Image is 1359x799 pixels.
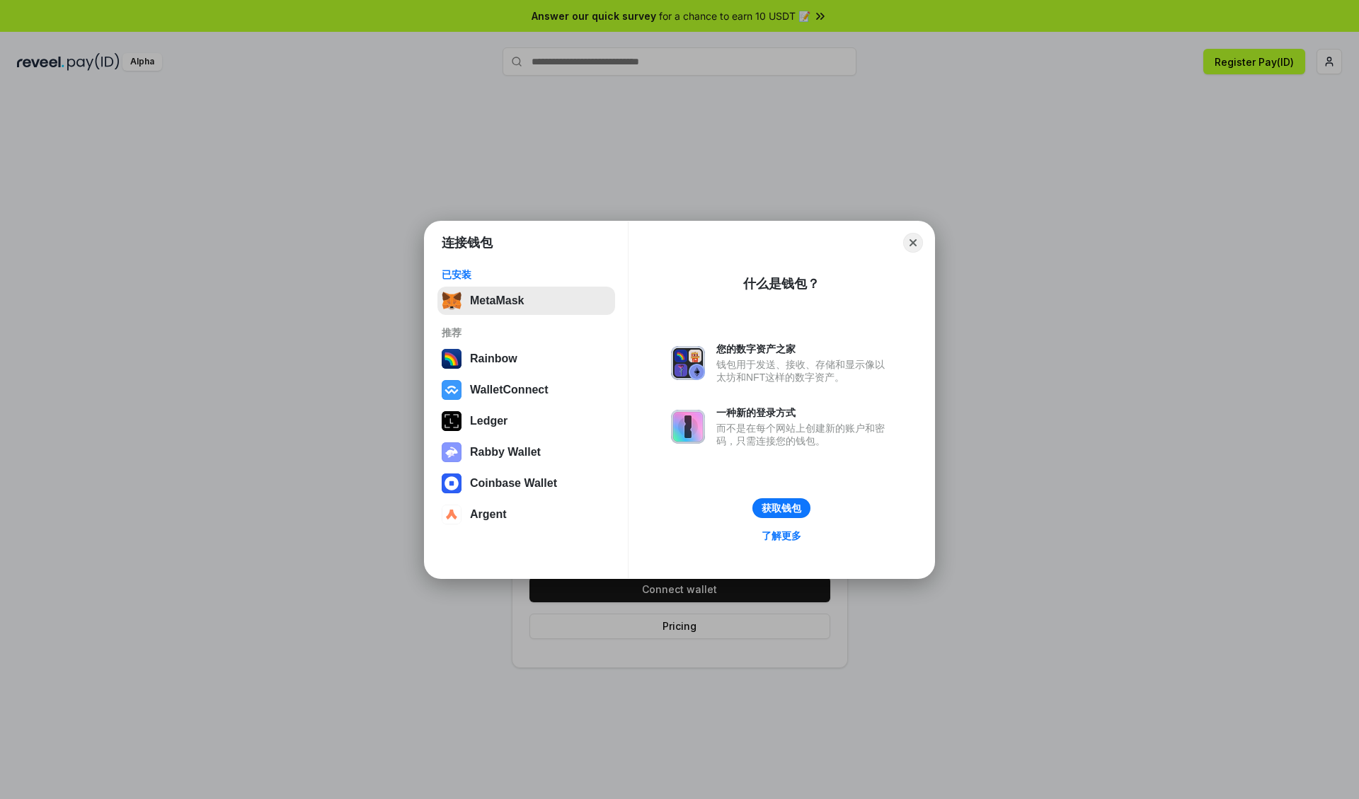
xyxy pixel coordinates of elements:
[442,268,611,281] div: 已安装
[716,343,892,355] div: 您的数字资产之家
[437,287,615,315] button: MetaMask
[442,473,461,493] img: svg+xml,%3Csvg%20width%3D%2228%22%20height%3D%2228%22%20viewBox%3D%220%200%2028%2028%22%20fill%3D...
[762,502,801,515] div: 获取钱包
[716,358,892,384] div: 钱包用于发送、接收、存储和显示像以太坊和NFT这样的数字资产。
[442,442,461,462] img: svg+xml,%3Csvg%20xmlns%3D%22http%3A%2F%2Fwww.w3.org%2F2000%2Fsvg%22%20fill%3D%22none%22%20viewBox...
[442,326,611,339] div: 推荐
[470,446,541,459] div: Rabby Wallet
[716,406,892,419] div: 一种新的登录方式
[470,508,507,521] div: Argent
[716,422,892,447] div: 而不是在每个网站上创建新的账户和密码，只需连接您的钱包。
[470,294,524,307] div: MetaMask
[470,415,508,427] div: Ledger
[762,529,801,542] div: 了解更多
[437,438,615,466] button: Rabby Wallet
[442,380,461,400] img: svg+xml,%3Csvg%20width%3D%2228%22%20height%3D%2228%22%20viewBox%3D%220%200%2028%2028%22%20fill%3D...
[470,477,557,490] div: Coinbase Wallet
[752,498,810,518] button: 获取钱包
[442,234,493,251] h1: 连接钱包
[442,505,461,524] img: svg+xml,%3Csvg%20width%3D%2228%22%20height%3D%2228%22%20viewBox%3D%220%200%2028%2028%22%20fill%3D...
[437,376,615,404] button: WalletConnect
[442,411,461,431] img: svg+xml,%3Csvg%20xmlns%3D%22http%3A%2F%2Fwww.w3.org%2F2000%2Fsvg%22%20width%3D%2228%22%20height%3...
[470,384,549,396] div: WalletConnect
[903,233,923,253] button: Close
[671,410,705,444] img: svg+xml,%3Csvg%20xmlns%3D%22http%3A%2F%2Fwww.w3.org%2F2000%2Fsvg%22%20fill%3D%22none%22%20viewBox...
[437,500,615,529] button: Argent
[743,275,820,292] div: 什么是钱包？
[671,346,705,380] img: svg+xml,%3Csvg%20xmlns%3D%22http%3A%2F%2Fwww.w3.org%2F2000%2Fsvg%22%20fill%3D%22none%22%20viewBox...
[442,349,461,369] img: svg+xml,%3Csvg%20width%3D%22120%22%20height%3D%22120%22%20viewBox%3D%220%200%20120%20120%22%20fil...
[470,352,517,365] div: Rainbow
[442,291,461,311] img: svg+xml,%3Csvg%20fill%3D%22none%22%20height%3D%2233%22%20viewBox%3D%220%200%2035%2033%22%20width%...
[437,469,615,498] button: Coinbase Wallet
[437,345,615,373] button: Rainbow
[753,527,810,545] a: 了解更多
[437,407,615,435] button: Ledger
